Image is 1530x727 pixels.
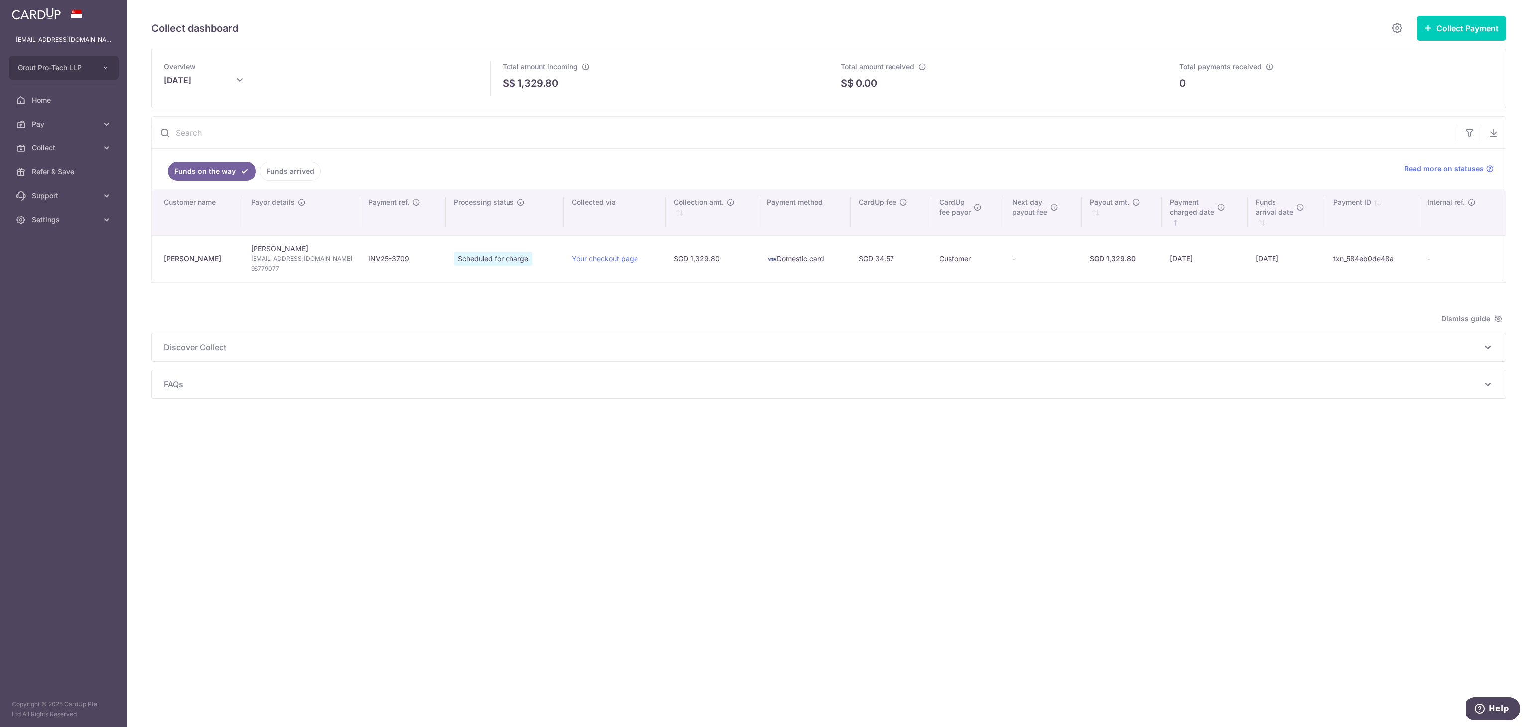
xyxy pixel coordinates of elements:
span: CardUp fee payor [939,197,971,217]
span: Payment ref. [368,197,409,207]
input: Search [152,117,1458,148]
a: Funds arrived [260,162,321,181]
th: Collection amt. : activate to sort column ascending [666,189,759,235]
th: Customer name [152,189,243,235]
a: Your checkout page [572,254,638,263]
button: Collect Payment [1417,16,1506,41]
td: [PERSON_NAME] [243,235,360,282]
h5: Collect dashboard [151,20,238,36]
div: [PERSON_NAME] [164,254,235,264]
span: Pay [32,119,98,129]
th: Payout amt. : activate to sort column ascending [1082,189,1162,235]
span: Internal ref. [1427,197,1465,207]
span: Help [22,7,43,16]
span: 96779077 [251,264,352,274]
th: Payment method [759,189,851,235]
td: txn_584eb0de48a [1325,235,1419,282]
td: SGD 1,329.80 [666,235,759,282]
td: [DATE] [1162,235,1248,282]
span: Read more on statuses [1404,164,1484,174]
span: CardUp fee [859,197,896,207]
span: Discover Collect [164,341,1482,353]
td: SGD 34.57 [851,235,931,282]
p: 0 [1179,76,1186,91]
span: Next day payout fee [1012,197,1047,217]
th: Fundsarrival date : activate to sort column ascending [1248,189,1325,235]
span: Collection amt. [674,197,724,207]
span: S$ [503,76,515,91]
span: Total payments received [1179,62,1262,71]
button: Grout Pro-Tech LLP [9,56,119,80]
img: visa-sm-192604c4577d2d35970c8ed26b86981c2741ebd56154ab54ad91a526f0f24972.png [767,254,777,264]
span: Grout Pro-Tech LLP [18,63,92,73]
span: S$ [841,76,854,91]
a: Read more on statuses [1404,164,1494,174]
span: Collect [32,143,98,153]
td: - [1419,235,1506,282]
th: CardUp fee [851,189,931,235]
span: Support [32,191,98,201]
td: INV25-3709 [360,235,446,282]
p: 1,329.80 [517,76,558,91]
span: Total amount incoming [503,62,578,71]
span: Payor details [251,197,295,207]
p: FAQs [164,378,1494,390]
a: Funds on the way [168,162,256,181]
p: [EMAIL_ADDRESS][DOMAIN_NAME] [16,35,112,45]
span: Funds arrival date [1256,197,1293,217]
iframe: Opens a widget where you can find more information [1466,697,1520,722]
span: Total amount received [841,62,914,71]
span: FAQs [164,378,1482,390]
span: Scheduled for charge [454,252,532,266]
td: - [1004,235,1082,282]
th: Collected via [564,189,666,235]
p: 0.00 [856,76,877,91]
span: Overview [164,62,196,71]
th: Paymentcharged date : activate to sort column ascending [1162,189,1248,235]
span: Refer & Save [32,167,98,177]
p: Discover Collect [164,341,1494,353]
img: CardUp [12,8,61,20]
th: Next daypayout fee [1004,189,1082,235]
td: Domestic card [759,235,851,282]
div: SGD 1,329.80 [1090,254,1154,264]
th: Processing status [446,189,564,235]
th: Payor details [243,189,360,235]
span: Dismiss guide [1441,313,1502,325]
th: CardUpfee payor [931,189,1004,235]
th: Internal ref. [1419,189,1506,235]
span: [EMAIL_ADDRESS][DOMAIN_NAME] [251,254,352,264]
span: Home [32,95,98,105]
th: Payment ref. [360,189,446,235]
span: Processing status [454,197,514,207]
span: Settings [32,215,98,225]
th: Payment ID: activate to sort column ascending [1325,189,1419,235]
td: Customer [931,235,1004,282]
span: Payout amt. [1090,197,1129,207]
span: Payment charged date [1170,197,1214,217]
td: [DATE] [1248,235,1325,282]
